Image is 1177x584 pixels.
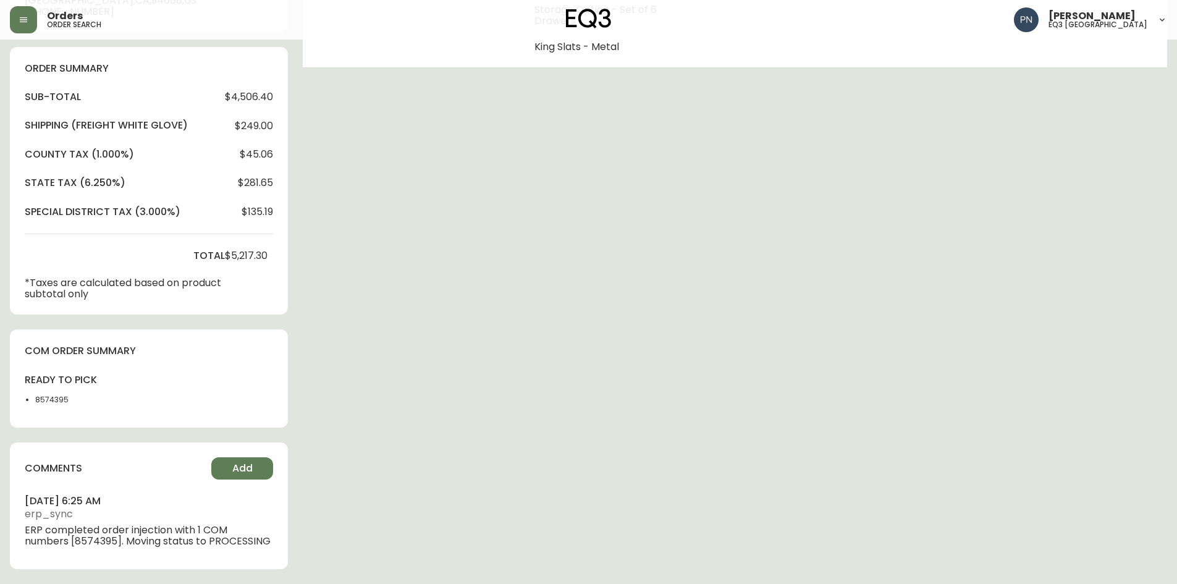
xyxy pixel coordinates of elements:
span: ERP completed order injection with 1 COM numbers [8574395]. Moving status to PROCESSING [25,525,273,547]
span: $5,217.30 [225,250,268,261]
p: *Taxes are calculated based on product subtotal only [25,277,225,300]
span: $249.00 [235,121,273,132]
h5: eq3 [GEOGRAPHIC_DATA] [1048,21,1147,28]
button: Add [211,457,273,480]
img: logo [566,9,612,28]
span: $281.65 [238,177,273,188]
span: $4,506.40 [225,91,273,103]
span: Orders [47,11,83,21]
h4: [DATE] 6:25 am [25,494,273,508]
h4: comments [25,462,82,475]
h4: state tax (6.250%) [25,176,125,190]
span: erp_sync [25,509,273,520]
h4: sub-total [25,90,81,104]
span: [PERSON_NAME] [1048,11,1136,21]
img: 496f1288aca128e282dab2021d4f4334 [1014,7,1039,32]
h4: total [193,249,225,263]
span: $135.19 [242,206,273,218]
h4: Shipping ( Freight White Glove ) [25,119,188,132]
li: King Slats - Metal [534,41,659,53]
h5: order search [47,21,101,28]
h4: order summary [25,62,273,75]
span: Add [232,462,253,475]
h4: ready to pick [25,373,98,387]
h4: special district tax (3.000%) [25,205,180,219]
h4: county tax (1.000%) [25,148,134,161]
h4: com order summary [25,344,273,358]
span: $45.06 [240,149,273,160]
li: 8574395 [35,394,98,405]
